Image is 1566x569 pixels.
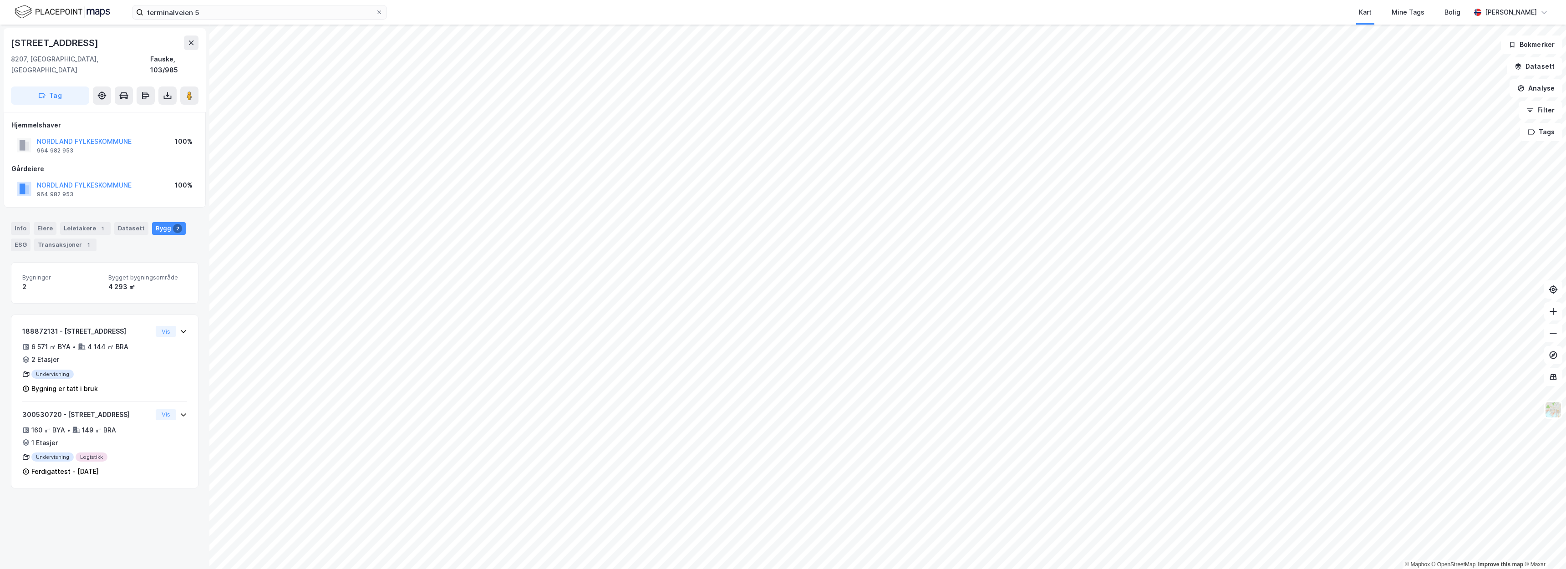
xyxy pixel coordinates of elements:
[22,409,152,420] div: 300530720 - [STREET_ADDRESS]
[175,180,193,191] div: 100%
[108,274,187,281] span: Bygget bygningsområde
[1478,561,1523,568] a: Improve this map
[11,36,100,50] div: [STREET_ADDRESS]
[1519,101,1562,119] button: Filter
[108,281,187,292] div: 4 293 ㎡
[11,222,30,235] div: Info
[156,409,176,420] button: Vis
[67,427,71,434] div: •
[60,222,111,235] div: Leietakere
[22,274,101,281] span: Bygninger
[15,4,110,20] img: logo.f888ab2527a4732fd821a326f86c7f29.svg
[37,191,73,198] div: 964 982 953
[143,5,376,19] input: Søk på adresse, matrikkel, gårdeiere, leietakere eller personer
[1432,561,1476,568] a: OpenStreetMap
[31,354,59,365] div: 2 Etasjer
[1359,7,1372,18] div: Kart
[22,281,101,292] div: 2
[114,222,148,235] div: Datasett
[1501,36,1562,54] button: Bokmerker
[150,54,198,76] div: Fauske, 103/985
[31,383,98,394] div: Bygning er tatt i bruk
[1444,7,1460,18] div: Bolig
[1507,57,1562,76] button: Datasett
[31,425,65,436] div: 160 ㎡ BYA
[72,343,76,351] div: •
[11,54,150,76] div: 8207, [GEOGRAPHIC_DATA], [GEOGRAPHIC_DATA]
[1392,7,1424,18] div: Mine Tags
[34,239,97,251] div: Transaksjoner
[34,222,56,235] div: Eiere
[1545,401,1562,418] img: Z
[152,222,186,235] div: Bygg
[98,224,107,233] div: 1
[11,239,31,251] div: ESG
[1520,525,1566,569] div: Kontrollprogram for chat
[31,341,71,352] div: 6 571 ㎡ BYA
[84,240,93,249] div: 1
[1485,7,1537,18] div: [PERSON_NAME]
[1520,123,1562,141] button: Tags
[1405,561,1430,568] a: Mapbox
[82,425,116,436] div: 149 ㎡ BRA
[11,163,198,174] div: Gårdeiere
[11,86,89,105] button: Tag
[31,466,99,477] div: Ferdigattest - [DATE]
[31,437,58,448] div: 1 Etasjer
[11,120,198,131] div: Hjemmelshaver
[1510,79,1562,97] button: Analyse
[1520,525,1566,569] iframe: Chat Widget
[37,147,73,154] div: 964 982 953
[22,326,152,337] div: 188872131 - [STREET_ADDRESS]
[87,341,128,352] div: 4 144 ㎡ BRA
[156,326,176,337] button: Vis
[173,224,182,233] div: 2
[175,136,193,147] div: 100%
